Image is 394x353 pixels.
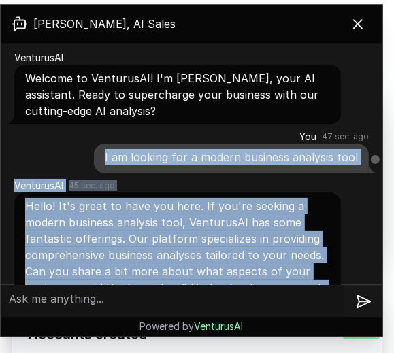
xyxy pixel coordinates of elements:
time: 47 sec. ago [322,131,369,142]
span: [PERSON_NAME], AI Sales [33,16,176,32]
time: 45 sec. ago [69,180,115,191]
img: Betalist [195,3,318,44]
img: hide.svg [371,154,380,165]
p: Hello! It's great to have you here. If you're seeking a modern business analysis tool, VenturusAI... [25,198,330,263]
span: I am looking for a modern business analysis tool [105,150,358,164]
p: Powered by [140,320,244,334]
span: VenturusAI [195,321,244,333]
span: VenturusAI [14,179,63,192]
h3: Accounts created [28,325,366,344]
span: VenturusAI [14,51,63,65]
p: Can you share a bit more about what aspects of your business you'd like to analyze? Understanding... [25,263,330,312]
span: You [299,130,316,144]
span: Welcome to VenturusAI! I'm [PERSON_NAME], your AI assistant. Ready to supercharge your business w... [25,71,318,118]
